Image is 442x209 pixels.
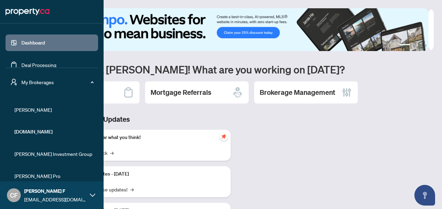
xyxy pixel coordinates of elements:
[413,44,416,47] button: 2
[220,132,228,141] span: pushpin
[36,8,429,51] img: Slide 0
[21,40,45,46] a: Dashboard
[399,44,410,47] button: 1
[151,88,211,97] h2: Mortgage Referrals
[21,62,56,68] a: Deal Processing
[36,115,231,124] h3: Brokerage & Industry Updates
[15,150,93,158] span: [PERSON_NAME] Investment Group
[419,44,421,47] button: 3
[15,128,93,136] span: [DOMAIN_NAME]
[414,185,435,206] button: Open asap
[110,149,114,157] span: →
[10,190,18,200] span: CF
[73,170,225,178] p: Platform Updates - [DATE]
[260,88,335,97] h2: Brokerage Management
[24,196,86,203] span: [EMAIL_ADDRESS][DOMAIN_NAME]
[15,106,93,113] span: [PERSON_NAME]
[10,79,17,86] span: user-switch
[24,187,86,195] span: [PERSON_NAME] F
[21,78,93,86] span: My Brokerages
[6,6,49,17] img: logo
[15,172,93,180] span: [PERSON_NAME] Pro
[36,63,434,76] h1: Welcome back [PERSON_NAME]! What are you working on [DATE]?
[73,134,225,141] p: We want to hear what you think!
[424,44,427,47] button: 4
[130,186,134,193] span: →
